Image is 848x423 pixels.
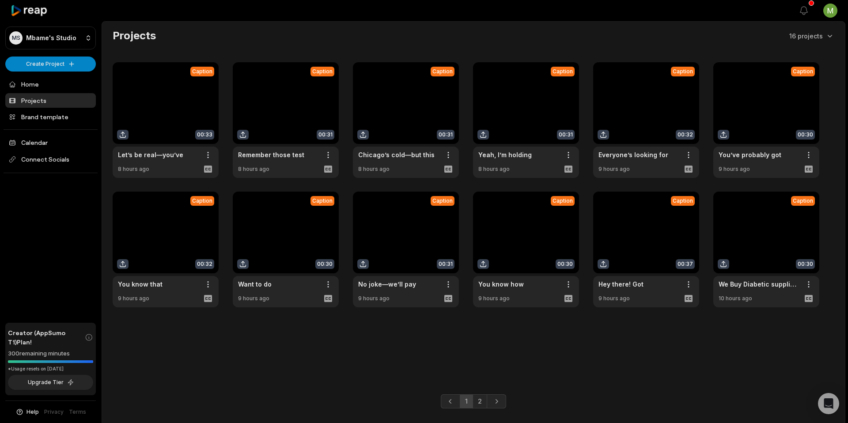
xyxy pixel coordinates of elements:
[789,31,834,41] button: 16 projects
[69,408,86,416] a: Terms
[478,279,524,289] a: You know how
[818,393,839,414] div: Open Intercom Messenger
[15,408,39,416] button: Help
[9,31,23,45] div: MS
[719,150,781,159] a: You’ve probably got
[118,150,183,159] a: Let’s be real—you’ve
[113,29,156,43] h2: Projects
[44,408,64,416] a: Privacy
[598,279,644,289] a: Hey there! Got
[8,375,93,390] button: Upgrade Tier
[358,150,435,159] a: Chicago’s cold—but this
[238,150,304,159] a: Remember those test
[441,394,460,408] a: Previous page
[238,279,272,289] a: Want to do
[358,279,416,289] a: No joke—we’ll pay
[598,150,668,159] a: Everyone’s looking for
[487,394,506,408] a: Next page
[26,408,39,416] span: Help
[8,366,93,372] div: *Usage resets on [DATE]
[26,34,76,42] p: Mbame's Studio
[5,151,96,167] span: Connect Socials
[478,150,532,159] a: Yeah, I’m holding
[719,279,800,289] a: We Buy Diabetic supplies for cash
[5,93,96,108] a: Projects
[5,77,96,91] a: Home
[8,328,85,347] span: Creator (AppSumo T1) Plan!
[473,394,487,408] a: Page 2
[5,110,96,124] a: Brand template
[8,349,93,358] div: 300 remaining minutes
[5,135,96,150] a: Calendar
[5,57,96,72] button: Create Project
[460,394,473,408] a: Page 1 is your current page
[118,279,163,289] a: You know that
[441,394,506,408] ul: Pagination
